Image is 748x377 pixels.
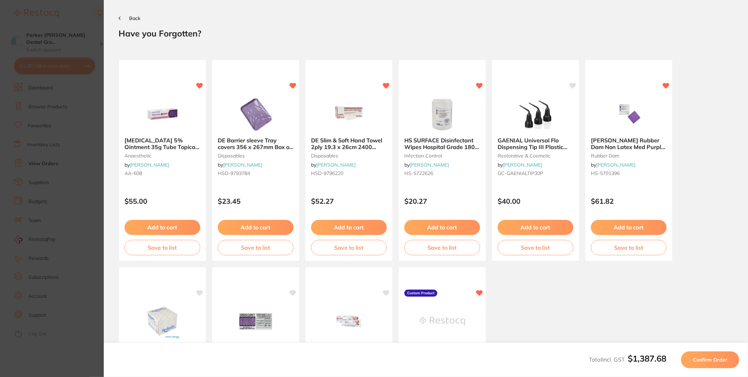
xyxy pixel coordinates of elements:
h2: Have you Forgotten? [119,28,733,39]
span: by [591,162,635,168]
span: Confirm Order [693,357,727,363]
img: Redi-Wipers Large Multipurpose [140,304,185,339]
b: HENRY SCHEIN Rubber Dam Non Latex Med Purple 15x15cm Box30 [591,137,667,150]
p: $23.45 [218,197,294,205]
b: DE Barrier sleeve Tray covers 356 x 267mm Box of 500 [218,137,294,150]
b: GAENIAL Universal Flo Dispensing Tip III Plastic x30 [498,137,573,150]
img: Green Card T, Bowie Dick Test [233,304,278,339]
p: $20.27 [404,197,480,205]
a: [PERSON_NAME] [596,162,635,168]
img: GAENIAL Universal Flo Dispensing Tip III Plastic x30 [513,96,558,132]
span: by [311,162,356,168]
button: Add to cart [591,220,667,235]
span: by [404,162,449,168]
small: disposables [218,153,294,159]
label: Custom Product [404,290,437,297]
a: [PERSON_NAME] [503,162,542,168]
span: Back [129,15,140,21]
button: Save to list [498,240,573,255]
button: Add to cart [498,220,573,235]
img: DE Slim & Soft Hand Towel 2ply 19.3 x 26cm 2400 sheets [326,96,372,132]
a: [PERSON_NAME] [316,162,356,168]
a: [PERSON_NAME] [410,162,449,168]
small: GC-GAENIALTIP30P [498,170,573,176]
span: by [124,162,169,168]
button: Add to cart [124,220,200,235]
button: Back [119,15,140,21]
small: infection control [404,153,480,159]
a: [PERSON_NAME] [130,162,169,168]
small: HS-5722626 [404,170,480,176]
button: Save to list [404,240,480,255]
button: Add to cart [404,220,480,235]
img: TOKUYAMA ESTELITE SIGMA QUICK RESTORATIVE SYRINGE A2 3.8G [419,304,465,339]
button: Save to list [311,240,387,255]
img: HS SURFACE Disinfectant Wipes Hospital Grade 180 Tub [419,96,465,132]
p: $55.00 [124,197,200,205]
small: disposables [311,153,387,159]
p: $61.82 [591,197,667,205]
img: XYLOCAINE 5% Ointment 35g Tube Topical Anaesthetic [140,96,185,132]
a: [PERSON_NAME] [223,162,262,168]
span: by [218,162,262,168]
img: CLINPRO Tooth Creme Vanilla [326,304,372,339]
b: XYLOCAINE 5% Ointment 35g Tube Topical Anaesthetic [124,137,200,150]
small: restorative & cosmetic [498,153,573,159]
button: Confirm Order [681,351,739,368]
button: Save to list [591,240,667,255]
span: by [498,162,542,168]
img: HENRY SCHEIN Rubber Dam Non Latex Med Purple 15x15cm Box30 [606,96,652,132]
button: Save to list [218,240,294,255]
button: Save to list [124,240,200,255]
p: $52.27 [311,197,387,205]
small: HS-5701396 [591,170,667,176]
p: $40.00 [498,197,573,205]
b: HS SURFACE Disinfectant Wipes Hospital Grade 180 Tub [404,137,480,150]
b: DE Slim & Soft Hand Towel 2ply 19.3 x 26cm 2400 sheets [311,137,387,150]
small: HSD-9793784 [218,170,294,176]
b: $1,387.68 [628,353,666,364]
small: AA-608 [124,170,200,176]
button: Add to cart [218,220,294,235]
span: Total Incl. GST [589,356,666,363]
small: rubber dam [591,153,667,159]
small: HSD-9796220 [311,170,387,176]
button: Add to cart [311,220,387,235]
small: anaesthetic [124,153,200,159]
img: DE Barrier sleeve Tray covers 356 x 267mm Box of 500 [233,96,278,132]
